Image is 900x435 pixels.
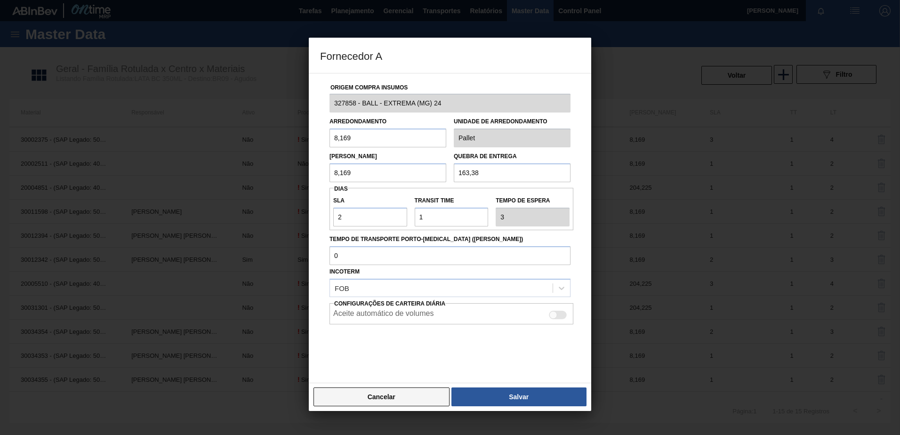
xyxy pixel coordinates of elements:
[334,300,445,307] span: Configurações de Carteira Diária
[313,387,450,406] button: Cancelar
[335,284,349,292] div: FOB
[329,118,386,125] label: Arredondamento
[329,233,571,246] label: Tempo de Transporte Porto-[MEDICAL_DATA] ([PERSON_NAME])
[333,194,407,208] label: SLA
[329,297,571,324] div: Essa configuração habilita a criação automática de composição de carga do lado do fornecedor caso...
[454,115,571,129] label: Unidade de arredondamento
[309,38,591,73] h3: Fornecedor A
[451,387,587,406] button: Salvar
[415,194,489,208] label: Transit Time
[333,309,434,321] label: Aceite automático de volumes
[496,194,570,208] label: Tempo de espera
[329,268,360,275] label: Incoterm
[330,84,408,91] label: Origem Compra Insumos
[334,185,348,192] span: Dias
[454,153,517,160] label: Quebra de entrega
[329,153,377,160] label: [PERSON_NAME]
